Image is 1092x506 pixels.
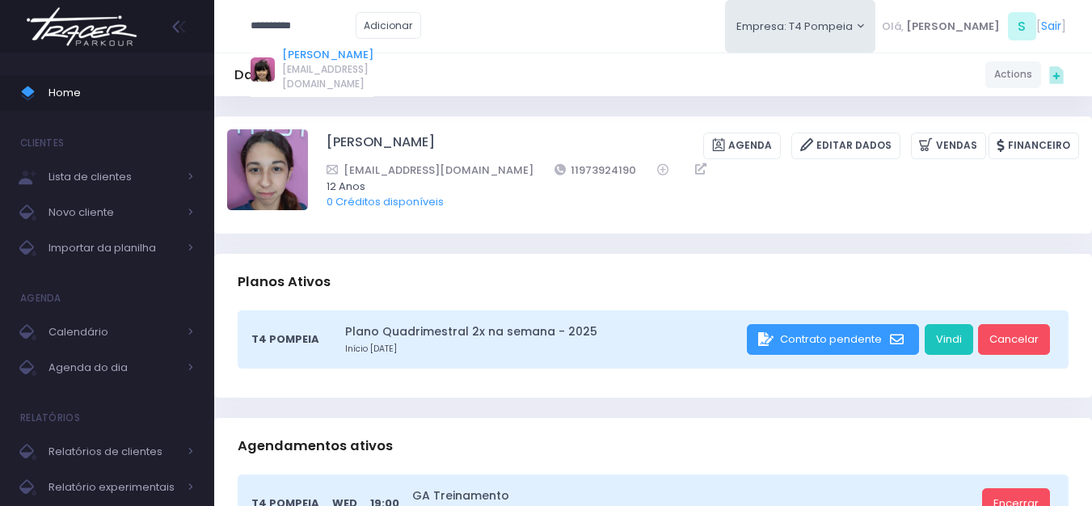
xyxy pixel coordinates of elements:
a: [PERSON_NAME] [327,133,435,159]
div: [ ] [875,8,1072,44]
img: Anita Feliciano de Carvalho [227,129,308,210]
a: Adicionar [356,12,422,39]
a: Sair [1041,18,1061,35]
h4: Clientes [20,127,64,159]
a: Vendas [911,133,986,159]
a: [EMAIL_ADDRESS][DOMAIN_NAME] [327,162,533,179]
h3: Agendamentos ativos [238,423,393,469]
span: S [1008,12,1036,40]
small: Início [DATE] [345,343,742,356]
h5: Dashboard [234,67,309,83]
a: Cancelar [978,324,1050,355]
span: Lista de clientes [48,167,178,188]
a: [PERSON_NAME] [282,47,373,63]
a: Agenda [703,133,781,159]
span: Home [48,82,194,103]
a: Vindi [925,324,973,355]
span: [EMAIL_ADDRESS][DOMAIN_NAME] [282,62,373,91]
span: Importar da planilha [48,238,178,259]
span: Novo cliente [48,202,178,223]
span: Relatório experimentais [48,477,178,498]
a: Financeiro [989,133,1079,159]
h4: Relatórios [20,402,80,434]
span: Agenda do dia [48,357,178,378]
h4: Agenda [20,282,61,314]
span: Contrato pendente [780,331,882,347]
a: Actions [985,61,1041,88]
a: Plano Quadrimestral 2x na semana - 2025 [345,323,742,340]
span: [PERSON_NAME] [906,19,1000,35]
span: 12 Anos [327,179,1058,195]
a: 11973924190 [554,162,637,179]
h3: Planos Ativos [238,259,331,305]
span: Relatórios de clientes [48,441,178,462]
span: Olá, [882,19,904,35]
a: Editar Dados [791,133,900,159]
span: T4 Pompeia [251,331,319,348]
a: 0 Créditos disponíveis [327,194,444,209]
a: GA Treinamento [412,487,976,504]
span: Calendário [48,322,178,343]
